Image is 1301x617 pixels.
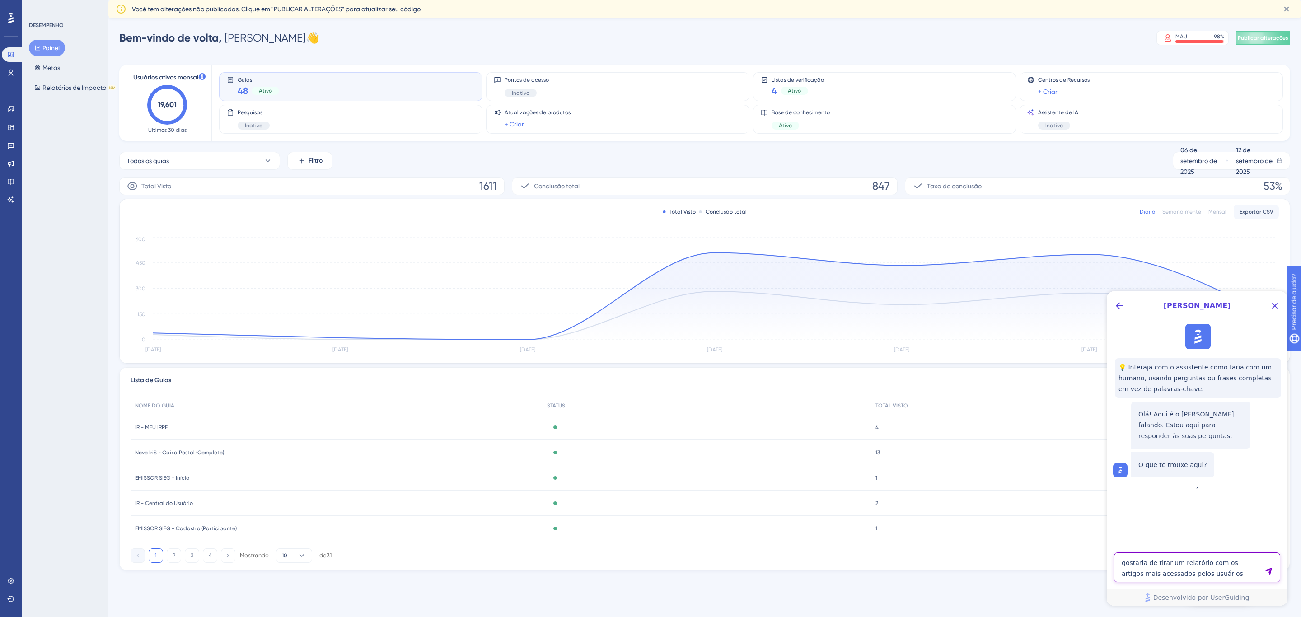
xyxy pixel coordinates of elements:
font: STATUS [547,402,565,409]
font: Inativo [512,90,529,96]
button: Exportar CSV [1234,205,1279,219]
button: 4 [203,548,217,563]
tspan: 300 [136,285,145,292]
font: Inativo [1045,122,1063,129]
tspan: 0 [142,337,145,343]
iframe: Assistente de IA UserGuiding [1107,291,1287,606]
font: 1611 [479,180,497,192]
font: 53% [1264,180,1282,192]
font: Assistente de IA [1038,109,1078,116]
font: 1 [875,475,877,481]
font: Pesquisas [238,109,262,116]
text: 19,601 [158,100,177,109]
button: 2 [167,548,181,563]
font: Guias [238,77,252,83]
font: 3 [191,552,194,559]
button: 10 [276,548,312,563]
font: Diário [1140,209,1155,215]
font: Exportar CSV [1240,209,1273,215]
font: Mensal [1208,209,1226,215]
tspan: 450 [136,260,145,266]
font: Publicar alterações [1238,35,1288,41]
font: 48 [238,85,248,96]
button: 3 [185,548,199,563]
font: EMISSOR SIEG - Início [135,475,189,481]
font: Novo IriS - Caixa Postal (Completo) [135,449,224,456]
font: Ativo [259,88,272,94]
font: 👋 [306,32,319,44]
font: + Criar [505,121,524,128]
font: Listas de verificação [772,77,824,83]
font: Conclusão total [534,182,580,190]
font: Atualizações de produtos [505,109,571,116]
font: Filtro [309,157,323,164]
font: 10 [282,552,287,559]
font: Ativo [788,88,801,94]
font: Usuários ativos mensais [133,74,201,81]
font: Você tem alterações não publicadas. Clique em "PUBLICAR ALTERAÇÕES" para atualizar seu código. [132,5,421,13]
font: Mostrando [240,552,269,559]
font: 2 [875,500,878,506]
button: 1 [149,548,163,563]
font: Centros de Recursos [1038,77,1090,83]
font: IR - MEU IRPF [135,424,168,430]
font: MAU [1175,33,1187,40]
tspan: [DATE] [145,346,161,353]
font: de [319,552,327,559]
font: Ativo [779,122,792,129]
font: 2 [173,552,176,559]
tspan: [DATE] [520,346,535,353]
font: 98 [1214,33,1220,40]
font: Total Visto [141,182,171,190]
font: 847 [872,180,890,192]
font: 12 de setembro de 2025 [1236,146,1273,175]
font: Conclusão total [706,209,747,215]
font: 31 [327,552,332,559]
font: 1 [875,525,877,532]
font: Bem-vindo de volta, [119,31,222,44]
font: 13 [875,449,880,456]
tspan: 600 [136,236,145,243]
font: + Criar [1038,88,1058,95]
font: [PERSON_NAME] [225,32,306,44]
tspan: [DATE] [332,346,348,353]
font: Taxa de conclusão [927,182,982,190]
font: Inativo [245,122,262,129]
tspan: 150 [137,311,145,318]
button: Filtro [287,152,332,170]
font: TOTAL VISTO [875,402,908,409]
font: % [1220,33,1224,40]
font: Total Visto [669,209,696,215]
font: Todos os guias [127,157,169,164]
font: 4 [772,85,777,96]
font: Semanalmente [1162,209,1201,215]
font: Precisar de ajuda? [21,4,78,11]
tspan: [DATE] [1081,346,1097,353]
font: Pontos de acesso [505,77,549,83]
font: 4 [209,552,212,559]
button: Todos os guias [119,152,280,170]
font: 06 de setembro de 2025 [1180,146,1217,175]
tspan: [DATE] [894,346,909,353]
font: 1 [154,552,158,559]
